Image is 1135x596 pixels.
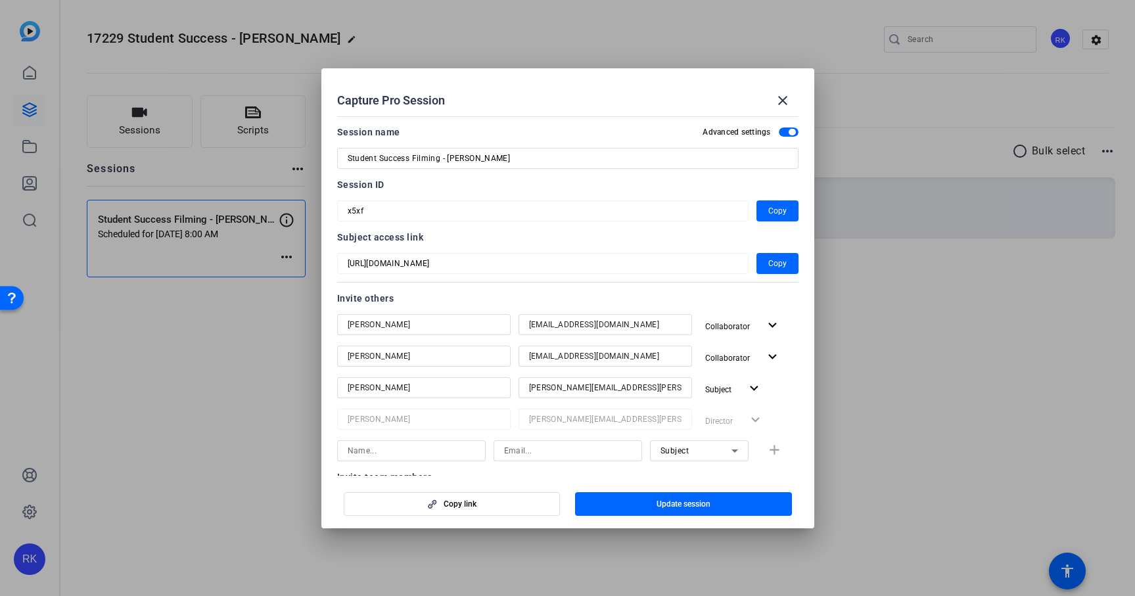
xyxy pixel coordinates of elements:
mat-icon: expand_more [746,380,762,397]
input: Name... [348,317,500,332]
div: Subject access link [337,229,799,245]
span: Collaborator [705,322,750,331]
mat-icon: close [775,93,791,108]
span: Copy [768,203,787,219]
input: Email... [529,348,682,364]
mat-icon: expand_more [764,349,781,365]
span: Copy [768,256,787,271]
span: Collaborator [705,354,750,363]
input: Session OTP [348,256,738,271]
input: Email... [504,443,632,459]
button: Copy [756,200,799,221]
span: Update session [657,499,710,509]
div: Invite others [337,290,799,306]
div: Capture Pro Session [337,85,799,116]
input: Name... [348,411,500,427]
button: Collaborator [700,314,786,338]
span: Copy link [444,499,476,509]
input: Session OTP [348,203,738,219]
div: Session ID [337,177,799,193]
h2: Advanced settings [703,127,770,137]
button: Subject [700,377,768,401]
input: Name... [348,348,500,364]
button: Copy [756,253,799,274]
input: Email... [529,411,682,427]
input: Email... [529,317,682,332]
button: Update session [575,492,792,516]
button: Copy link [344,492,561,516]
mat-icon: expand_more [764,317,781,334]
input: Name... [348,380,500,396]
span: Subject [705,385,731,394]
input: Email... [529,380,682,396]
span: Subject [660,446,689,455]
div: Session name [337,124,400,140]
input: Name... [348,443,475,459]
button: Collaborator [700,346,786,369]
input: Enter Session Name [348,150,788,166]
